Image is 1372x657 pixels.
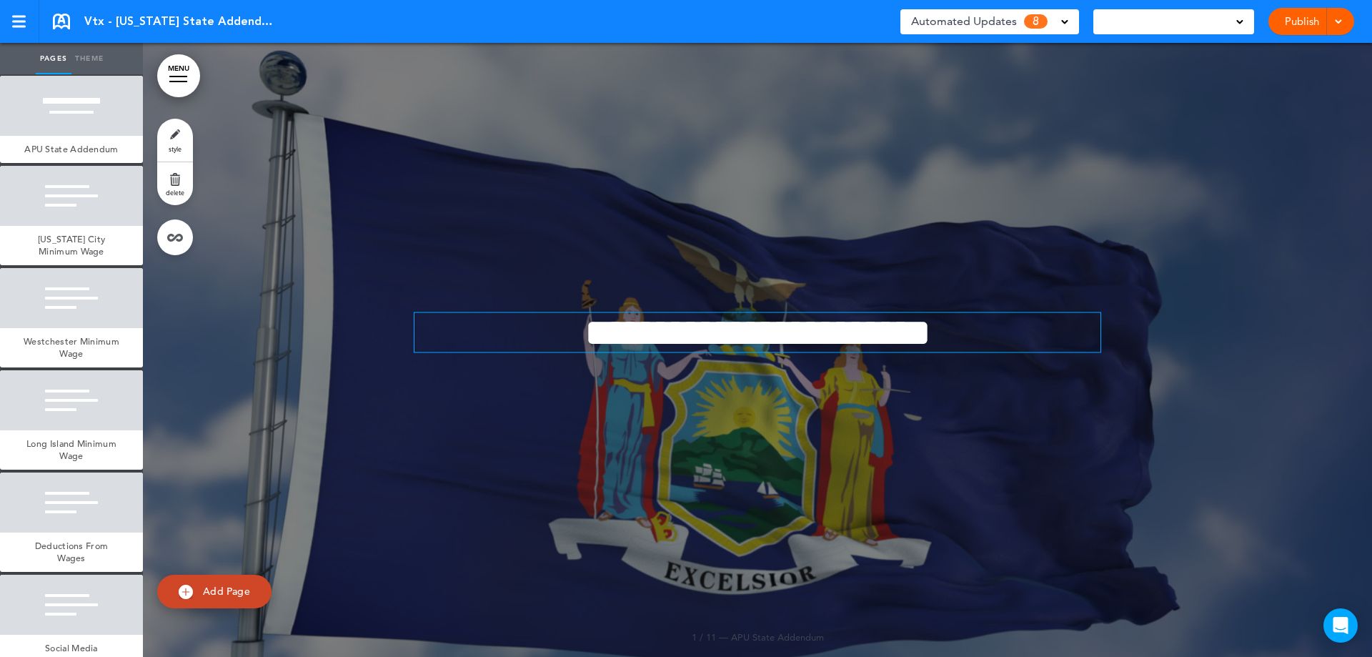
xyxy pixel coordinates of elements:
[38,233,106,258] span: [US_STATE] City Minimum Wage
[36,43,71,74] a: Pages
[26,438,116,463] span: Long Island Minimum Wage
[1323,608,1358,643] div: Open Intercom Messenger
[71,43,107,74] a: Theme
[1279,8,1324,35] a: Publish
[719,631,728,643] span: —
[731,631,824,643] span: APU State Addendum
[911,11,1017,31] span: Automated Updates
[35,540,109,565] span: Deductions From Wages
[24,143,118,155] span: APU State Addendum
[166,188,184,197] span: delete
[179,585,193,599] img: add.svg
[692,631,716,643] span: 1 / 11
[203,585,250,598] span: Add Page
[157,119,193,162] a: style
[84,14,277,29] span: Vtx - [US_STATE] State Addendum
[157,162,193,205] a: delete
[24,335,119,360] span: Westchester Minimum Wage
[157,54,200,97] a: MENU
[157,575,272,608] a: Add Page
[1024,14,1048,29] span: 8
[169,144,182,153] span: style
